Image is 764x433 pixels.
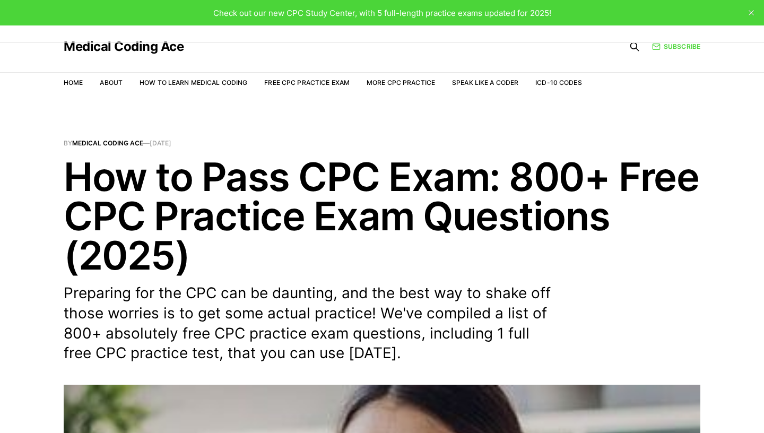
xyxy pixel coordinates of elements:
[213,8,551,18] span: Check out our new CPC Study Center, with 5 full-length practice exams updated for 2025!
[452,79,518,86] a: Speak Like a Coder
[264,79,350,86] a: Free CPC Practice Exam
[64,283,552,363] p: Preparing for the CPC can be daunting, and the best way to shake off those worries is to get some...
[367,79,435,86] a: More CPC Practice
[64,40,184,53] a: Medical Coding Ace
[64,140,700,146] span: By —
[652,41,700,51] a: Subscribe
[587,381,764,433] iframe: portal-trigger
[140,79,247,86] a: How to Learn Medical Coding
[100,79,123,86] a: About
[64,79,83,86] a: Home
[72,139,143,147] a: Medical Coding Ace
[743,4,760,21] button: close
[150,139,171,147] time: [DATE]
[64,157,700,275] h1: How to Pass CPC Exam: 800+ Free CPC Practice Exam Questions (2025)
[535,79,581,86] a: ICD-10 Codes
